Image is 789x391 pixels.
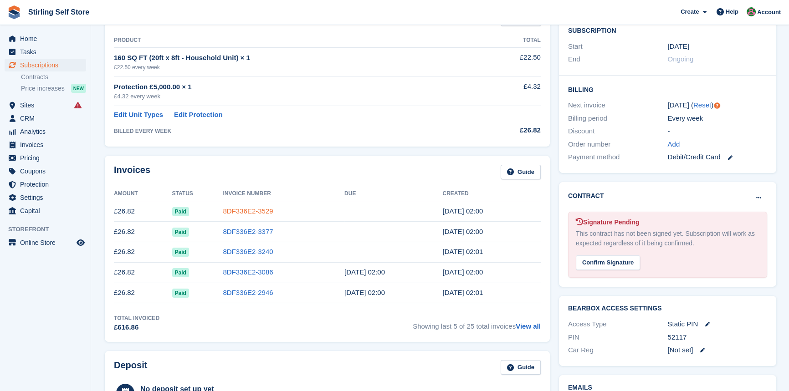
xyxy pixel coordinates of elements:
[667,139,680,150] a: Add
[21,73,86,81] a: Contracts
[114,360,147,375] h2: Deposit
[516,322,541,330] a: View all
[442,228,483,235] time: 2025-08-12 01:00:22 UTC
[21,83,86,93] a: Price increases NEW
[114,262,172,283] td: £26.82
[114,314,159,322] div: Total Invoiced
[5,152,86,164] a: menu
[667,152,767,162] div: Debit/Credit Card
[726,7,738,16] span: Help
[20,125,75,138] span: Analytics
[20,112,75,125] span: CRM
[74,102,82,109] i: Smart entry sync failures have occurred
[5,59,86,71] a: menu
[20,204,75,217] span: Capital
[501,360,541,375] a: Guide
[223,207,273,215] a: 8DF336E2-3529
[681,7,699,16] span: Create
[20,165,75,178] span: Coupons
[20,32,75,45] span: Home
[5,204,86,217] a: menu
[5,46,86,58] a: menu
[5,99,86,112] a: menu
[114,92,484,101] div: £4.32 every week
[757,8,781,17] span: Account
[7,5,21,19] img: stora-icon-8386f47178a22dfd0bd8f6a31ec36ba5ce8667c1dd55bd0f319d3a0aa187defe.svg
[568,100,668,111] div: Next invoice
[442,289,483,296] time: 2025-07-22 01:01:00 UTC
[114,165,150,180] h2: Invoices
[442,268,483,276] time: 2025-07-29 01:00:21 UTC
[576,218,759,227] div: Signature Pending
[484,33,541,48] th: Total
[20,191,75,204] span: Settings
[576,253,640,261] a: Confirm Signature
[20,46,75,58] span: Tasks
[223,187,344,201] th: Invoice Number
[75,237,86,248] a: Preview store
[172,187,223,201] th: Status
[568,319,668,330] div: Access Type
[223,248,273,255] a: 8DF336E2-3240
[484,125,541,136] div: £26.82
[223,228,273,235] a: 8DF336E2-3377
[20,178,75,191] span: Protection
[5,112,86,125] a: menu
[172,207,189,216] span: Paid
[5,236,86,249] a: menu
[114,222,172,242] td: £26.82
[344,289,385,296] time: 2025-07-23 01:00:00 UTC
[568,345,668,355] div: Car Reg
[667,126,767,137] div: -
[114,53,484,63] div: 160 SQ FT (20ft x 8ft - Household Unit) × 1
[568,41,668,52] div: Start
[21,84,65,93] span: Price increases
[172,248,189,257] span: Paid
[484,47,541,76] td: £22.50
[747,7,756,16] img: Lucy
[667,345,767,355] div: [Not set]
[667,113,767,124] div: Every week
[172,228,189,237] span: Paid
[568,191,604,201] h2: Contract
[568,152,668,162] div: Payment method
[114,33,484,48] th: Product
[667,319,767,330] div: Static PIN
[442,207,483,215] time: 2025-08-19 01:00:45 UTC
[568,139,668,150] div: Order number
[667,100,767,111] div: [DATE] ( )
[568,126,668,137] div: Discount
[442,187,540,201] th: Created
[5,178,86,191] a: menu
[576,229,759,248] div: This contract has not been signed yet. Subscription will work as expected regardless of it being ...
[713,102,721,110] div: Tooltip anchor
[223,268,273,276] a: 8DF336E2-3086
[568,54,668,65] div: End
[114,322,159,333] div: £616.86
[71,84,86,93] div: NEW
[667,41,689,52] time: 2025-03-04 01:00:00 UTC
[568,305,767,312] h2: BearBox Access Settings
[20,138,75,151] span: Invoices
[172,289,189,298] span: Paid
[174,110,223,120] a: Edit Protection
[20,236,75,249] span: Online Store
[114,82,484,92] div: Protection £5,000.00 × 1
[442,248,483,255] time: 2025-08-05 01:01:05 UTC
[344,187,442,201] th: Due
[5,165,86,178] a: menu
[5,32,86,45] a: menu
[172,268,189,277] span: Paid
[568,85,767,94] h2: Billing
[20,59,75,71] span: Subscriptions
[501,165,541,180] a: Guide
[576,255,640,270] div: Confirm Signature
[568,25,767,35] h2: Subscription
[693,101,711,109] a: Reset
[114,110,163,120] a: Edit Unit Types
[114,63,484,71] div: £22.50 every week
[5,138,86,151] a: menu
[114,187,172,201] th: Amount
[114,242,172,262] td: £26.82
[8,225,91,234] span: Storefront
